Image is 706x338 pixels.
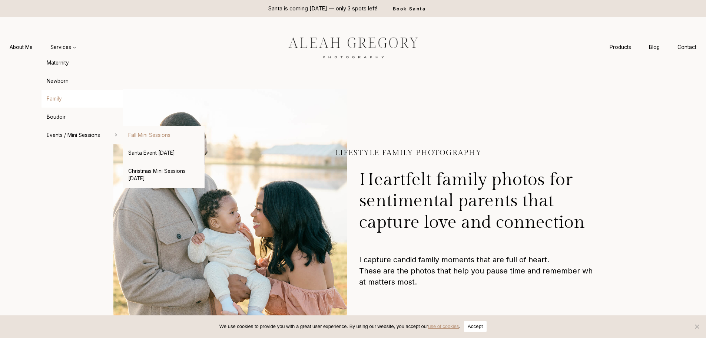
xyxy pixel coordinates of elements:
[693,323,700,330] span: No
[601,40,640,54] a: Products
[359,160,593,245] h2: Heartfelt family photos for sentimental parents that capture love and connection
[42,108,123,126] a: Boudoir
[669,40,705,54] a: Contact
[268,4,377,13] p: Santa is coming [DATE] — only 3 spots left!
[428,324,459,329] a: use of cookies
[42,72,123,90] a: Newborn
[42,54,123,72] a: Maternity
[640,40,669,54] a: Blog
[123,126,205,144] a: Fall Mini Sessions
[123,162,205,187] a: Christmas Mini Sessions [DATE]
[1,40,85,54] nav: Primary
[270,32,437,63] img: aleah gregory logo
[1,40,42,54] a: About Me
[464,321,487,332] button: Accept
[219,323,460,330] span: We use cookies to provide you with a great user experience. By using our website, you accept our .
[601,40,705,54] nav: Secondary
[42,90,123,108] a: Family
[42,126,123,144] button: Child menu of Events / Mini Sessions
[359,254,593,299] p: I capture candid family moments that are full of heart. These are the photos that help you pause ...
[335,149,592,157] h1: Lifestyle Family Photography
[42,40,85,54] button: Child menu of Services
[123,144,205,162] a: Santa Event [DATE]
